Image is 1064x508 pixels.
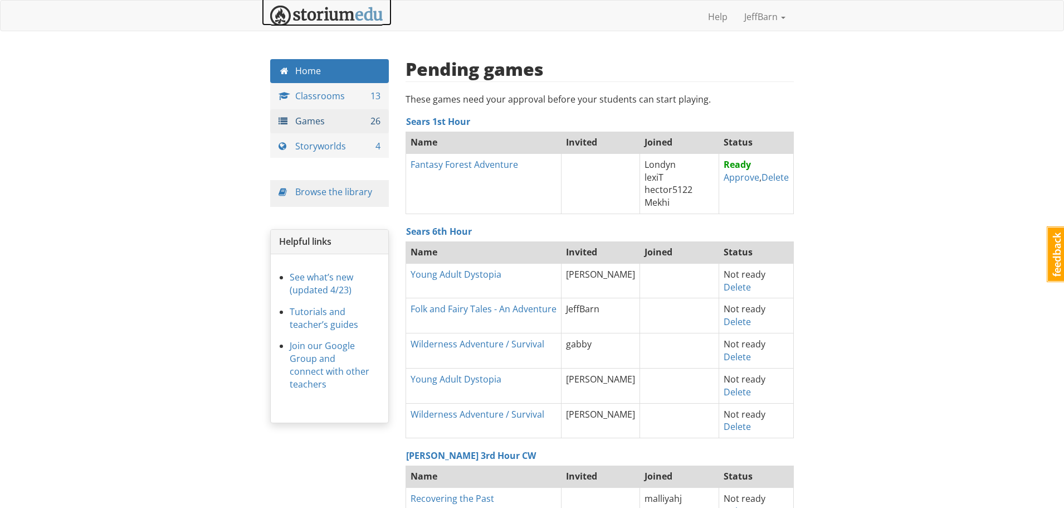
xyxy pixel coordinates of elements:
a: Recovering the Past [411,492,494,505]
span: [PERSON_NAME] [566,268,635,280]
span: Londyn [645,158,676,171]
span: 13 [370,90,380,103]
a: Folk and Fairy Tales - An Adventure [411,303,557,315]
a: Help [700,3,736,31]
a: Home [270,59,389,83]
th: Name [406,241,562,263]
a: Games 26 [270,109,389,133]
th: Invited [562,466,640,488]
th: Invited [562,131,640,153]
span: hector5122 [645,183,692,196]
div: Helpful links [271,230,388,254]
th: Name [406,466,562,488]
span: gabby [566,338,592,350]
span: Not ready [724,373,765,385]
span: [PERSON_NAME] [566,408,635,420]
span: Not ready [724,492,765,505]
p: These games need your approval before your students can start playing. [406,93,794,106]
a: Delete [724,316,751,328]
span: 4 [375,140,380,153]
span: 26 [370,115,380,128]
a: Join our Google Group and connect with other teachers [290,340,369,390]
th: Joined [640,466,719,488]
span: Not ready [724,408,765,420]
a: Sears 6th Hour [406,225,472,238]
th: Status [719,241,793,263]
a: JeffBarn [736,3,794,31]
a: [PERSON_NAME] 3rd Hour CW [406,449,536,462]
img: StoriumEDU [270,6,383,26]
a: Delete [724,386,751,398]
a: Delete [724,420,751,433]
th: Status [719,131,793,153]
a: Delete [724,351,751,363]
a: Approve [724,171,759,183]
span: Not ready [724,338,765,350]
span: malliyahj [645,492,682,505]
a: Delete [724,281,751,293]
th: Status [719,466,793,488]
a: Sears 1st Hour [406,115,470,128]
a: Wilderness Adventure / Survival [411,408,544,420]
span: Mekhi [645,196,670,209]
a: Classrooms 13 [270,84,389,108]
th: Invited [562,241,640,263]
a: Wilderness Adventure / Survival [411,338,544,350]
a: Delete [762,171,789,183]
span: Not ready [724,303,765,315]
a: Tutorials and teacher’s guides [290,306,358,331]
th: Name [406,131,562,153]
a: Storyworlds 4 [270,134,389,158]
span: Not ready [724,268,765,280]
strong: Ready [724,158,751,171]
th: Joined [640,241,719,263]
a: Fantasy Forest Adventure [411,158,518,171]
h2: Pending games [406,59,544,79]
th: Joined [640,131,719,153]
span: JeffBarn [566,303,599,315]
a: See what’s new (updated 4/23) [290,271,353,296]
span: [PERSON_NAME] [566,373,635,385]
span: lexiT [645,171,663,183]
a: Young Adult Dystopia [411,268,501,280]
a: Browse the library [295,186,372,198]
a: Young Adult Dystopia [411,373,501,385]
span: , [724,158,789,183]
